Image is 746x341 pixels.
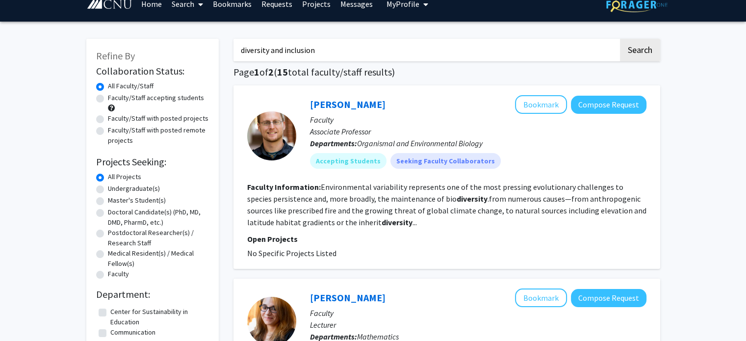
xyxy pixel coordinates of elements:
h1: Page of ( total faculty/staff results) [233,66,660,78]
label: Medical Resident(s) / Medical Fellow(s) [108,248,209,269]
span: 15 [277,66,288,78]
label: Faculty [108,269,129,279]
button: Search [620,39,660,61]
button: Compose Request to Matthew Lattanzio [571,96,646,114]
button: Add Matthew Lattanzio to Bookmarks [515,95,567,114]
span: Organismal and Environmental Biology [357,138,483,148]
b: diversity [382,217,412,227]
label: Doctoral Candidate(s) (PhD, MD, DMD, PharmD, etc.) [108,207,209,228]
label: Faculty/Staff with posted projects [108,113,208,124]
b: Departments: [310,138,357,148]
p: Open Projects [247,233,646,245]
b: Faculty Information: [247,182,321,192]
h2: Collaboration Status: [96,65,209,77]
label: All Faculty/Staff [108,81,154,91]
b: diversity [457,194,488,204]
fg-read-more: Environmental variability represents one of the most pressing evolutionary challenges to species ... [247,182,646,227]
label: Faculty/Staff accepting students [108,93,204,103]
p: Faculty [310,307,646,319]
label: Faculty/Staff with posted remote projects [108,125,209,146]
label: Center for Sustainability in Education [110,307,206,327]
button: Compose Request to Emelie Curl [571,289,646,307]
mat-chip: Seeking Faculty Collaborators [390,153,501,169]
p: Lecturer [310,319,646,331]
h2: Department: [96,289,209,300]
span: 2 [268,66,274,78]
button: Add Emelie Curl to Bookmarks [515,289,567,307]
mat-chip: Accepting Students [310,153,386,169]
p: Faculty [310,114,646,126]
label: Master's Student(s) [108,195,166,206]
h2: Projects Seeking: [96,156,209,168]
label: Postdoctoral Researcher(s) / Research Staff [108,228,209,248]
label: Communication [110,327,155,338]
iframe: Chat [7,297,42,334]
input: Search Keywords [233,39,618,61]
label: Undergraduate(s) [108,184,160,194]
p: Associate Professor [310,126,646,137]
label: All Projects [108,172,141,182]
a: [PERSON_NAME] [310,291,386,304]
span: No Specific Projects Listed [247,248,336,258]
span: Refine By [96,50,135,62]
a: [PERSON_NAME] [310,98,386,110]
span: 1 [254,66,259,78]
